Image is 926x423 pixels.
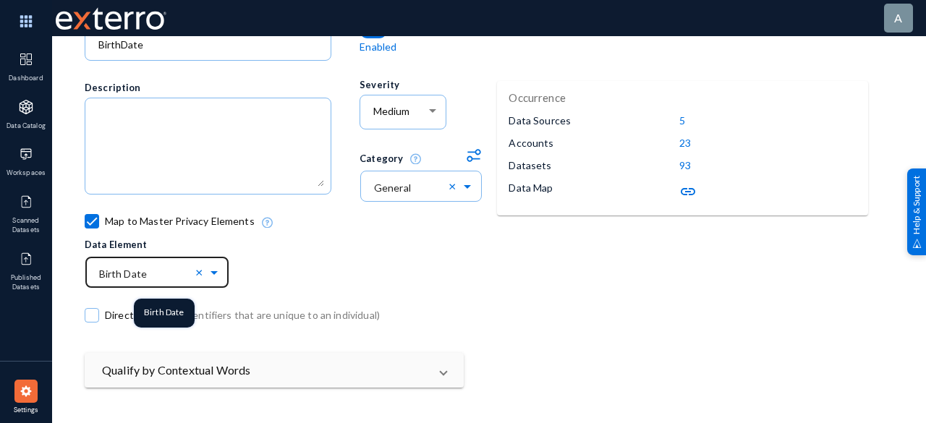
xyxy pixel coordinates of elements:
p: Enabled [360,39,396,54]
mat-expansion-panel-header: Qualify by Contextual Words [85,353,464,388]
span: Settings [3,406,50,416]
img: exterro-work-mark.svg [56,7,166,30]
img: icon-dashboard.svg [19,52,33,67]
div: Help & Support [907,168,926,255]
p: Occurrence [509,90,566,106]
span: Dashboard [3,74,50,84]
span: Workspaces [3,168,50,179]
mat-icon: link [679,183,697,200]
span: Clear all [449,179,461,192]
div: Birth Date [134,299,195,328]
span: Medium [373,106,409,118]
span: Data Element [85,239,148,250]
span: Map to Master Privacy Elements [105,210,255,232]
div: Severity [360,78,483,93]
div: a [894,9,902,27]
span: Scanned Datasets [3,216,50,236]
img: icon-published.svg [19,252,33,266]
div: Description [85,81,359,95]
p: Datasets [509,158,551,173]
p: 5 [679,113,685,128]
span: Exterro [52,4,164,33]
p: Data Sources [509,113,571,128]
span: Clear all [195,265,208,278]
img: app launcher [4,6,48,37]
img: help_support.svg [912,239,922,248]
img: icon-applications.svg [19,100,33,114]
p: 23 [679,135,691,150]
span: Direct Identifier [105,304,380,326]
img: icon-settings.svg [19,384,33,398]
img: icon-workspace.svg [19,147,33,161]
span: Category [360,153,421,164]
span: Published Datasets [3,273,50,293]
p: Data Map [509,180,553,195]
p: Accounts [509,135,553,150]
span: Data Catalog [3,121,50,132]
span: a [894,11,902,25]
mat-panel-title: Qualify by Contextual Words [102,362,429,379]
p: 93 [679,158,691,173]
span: (Identifiers that are unique to an individual) [180,309,380,321]
img: icon-published.svg [19,195,33,209]
input: Name [98,38,324,51]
